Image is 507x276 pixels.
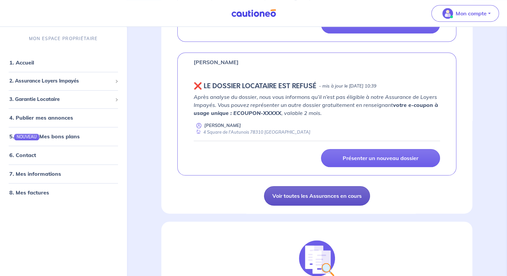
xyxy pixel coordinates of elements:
[194,93,440,117] p: Après analyse du dossier, nous vous informons qu’il n’est pas éligible à notre Assurance de Loyer...
[3,149,124,162] div: 6. Contact
[3,167,124,181] div: 7. Mes informations
[264,186,370,205] a: Voir toutes les Assurances en cours
[9,78,112,85] span: 2. Assurance Loyers Impayés
[9,152,36,159] a: 6. Contact
[3,75,124,88] div: 2. Assurance Loyers Impayés
[343,155,418,161] p: Présenter un nouveau dossier
[442,8,453,19] img: illu_account_valid_menu.svg
[9,115,73,121] a: 4. Publier mes annonces
[3,111,124,125] div: 4. Publier mes annonces
[204,122,241,129] p: [PERSON_NAME]
[3,186,124,199] div: 8. Mes factures
[9,171,61,177] a: 7. Mes informations
[319,83,376,90] p: - mis à jour le [DATE] 10:39
[194,82,316,90] h5: ❌️️ LE DOSSIER LOCATAIRE EST REFUSÉ
[3,130,124,143] div: 5.NOUVEAUMes bons plans
[9,189,49,196] a: 8. Mes factures
[9,59,34,66] a: 1. Accueil
[194,82,440,90] div: state: REJECTED, Context: NEW,MAYBE-CERTIFICATE,ALONE,RENTER-DOCUMENTS
[194,129,310,135] div: 4 Square de l'Autunois 78310 [GEOGRAPHIC_DATA]
[29,36,98,42] p: MON ESPACE PROPRIÉTAIRE
[229,9,279,17] img: Cautioneo
[9,96,112,103] span: 3. Garantie Locataire
[431,5,499,22] button: illu_account_valid_menu.svgMon compte
[9,133,80,140] a: 5.NOUVEAUMes bons plans
[3,93,124,106] div: 3. Garantie Locataire
[456,9,487,17] p: Mon compte
[194,58,239,66] p: [PERSON_NAME]
[3,56,124,70] div: 1. Accueil
[321,149,440,167] a: Présenter un nouveau dossier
